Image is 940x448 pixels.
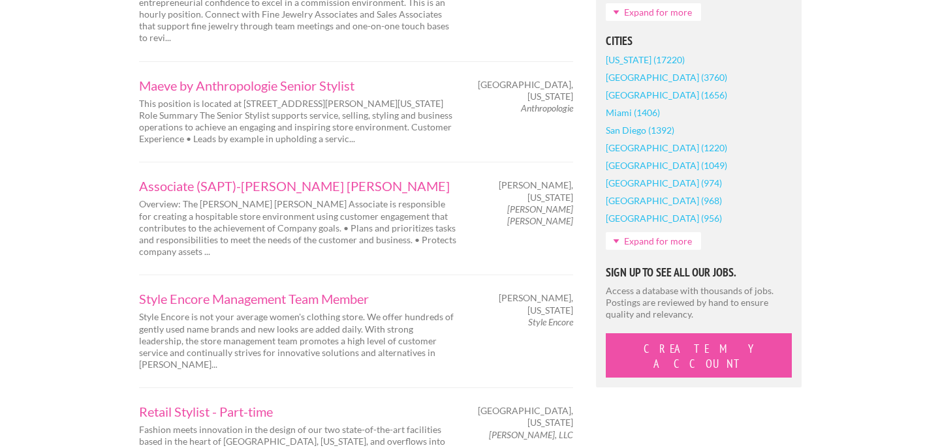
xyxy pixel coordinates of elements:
[606,157,727,174] a: [GEOGRAPHIC_DATA] (1049)
[139,198,459,258] p: Overview: The [PERSON_NAME] [PERSON_NAME] Associate is responsible for creating a hospitable stor...
[139,405,459,418] a: Retail Stylist - Part-time
[478,79,573,102] span: [GEOGRAPHIC_DATA], [US_STATE]
[606,192,722,209] a: [GEOGRAPHIC_DATA] (968)
[482,179,573,203] span: [PERSON_NAME], [US_STATE]
[606,267,792,278] h5: Sign Up to See All Our Jobs.
[606,104,660,121] a: Miami (1406)
[139,98,459,145] p: This position is located at [STREET_ADDRESS][PERSON_NAME][US_STATE] Role Summary The Senior Styli...
[606,209,722,227] a: [GEOGRAPHIC_DATA] (956)
[606,121,674,139] a: San Diego (1392)
[139,311,459,370] p: Style Encore is not your average women's clothing store. We offer hundreds of gently used name br...
[606,86,727,104] a: [GEOGRAPHIC_DATA] (1656)
[528,316,573,327] em: Style Encore
[489,429,573,440] em: [PERSON_NAME], LLC
[606,51,685,68] a: [US_STATE] (17220)
[507,203,573,226] em: [PERSON_NAME] [PERSON_NAME]
[606,139,727,157] a: [GEOGRAPHIC_DATA] (1220)
[606,333,792,378] button: Create My Account
[139,79,459,92] a: Maeve by Anthropologie Senior Stylist
[606,3,701,21] a: Expand for more
[478,405,573,428] span: [GEOGRAPHIC_DATA], [US_STATE]
[606,232,701,250] a: Expand for more
[521,102,573,113] em: Anthropologie
[139,292,459,305] a: Style Encore Management Team Member
[139,179,459,192] a: Associate (SAPT)-[PERSON_NAME] [PERSON_NAME]
[606,68,727,86] a: [GEOGRAPHIC_DATA] (3760)
[482,292,573,316] span: [PERSON_NAME], [US_STATE]
[606,35,792,47] h5: Cities
[606,285,792,321] p: Access a database with thousands of jobs. Postings are reviewed by hand to ensure quality and rel...
[606,174,722,192] a: [GEOGRAPHIC_DATA] (974)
